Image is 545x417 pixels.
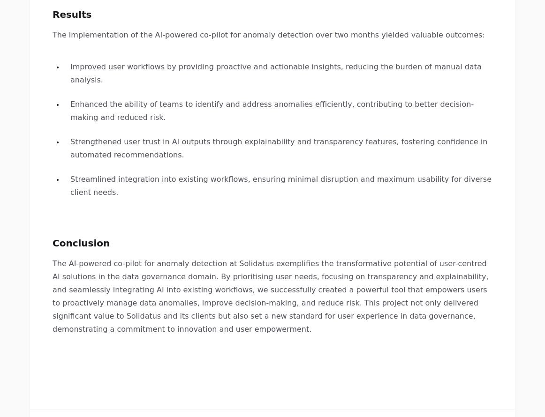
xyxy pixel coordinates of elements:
[64,135,492,162] li: Strengthened user trust in AI outputs through explainability and transparency features, fostering...
[53,237,492,250] h2: Conclusion
[64,60,492,87] li: Improved user workflows by providing proactive and actionable insights, reducing the burden of ma...
[53,257,492,336] p: The AI-powered co-pilot for anomaly detection at Solidatus exemplifies the transformative potenti...
[64,98,492,124] li: Enhanced the ability of teams to identify and address anomalies efficiently, contributing to bett...
[53,29,492,42] p: The implementation of the AI-powered co-pilot for anomaly detection over two months yielded valua...
[64,173,492,199] li: Streamlined integration into existing workflows, ensuring minimal disruption and maximum usabilit...
[53,8,492,21] h2: Results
